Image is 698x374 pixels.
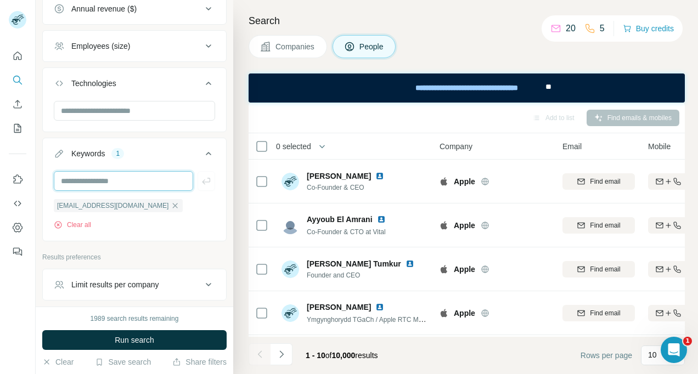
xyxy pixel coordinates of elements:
[307,183,389,192] span: Co-Founder & CEO
[71,3,137,14] div: Annual revenue ($)
[43,70,226,101] button: Technologies
[9,218,26,237] button: Dashboard
[276,141,311,152] span: 0 selected
[683,337,692,345] span: 1
[115,335,154,345] span: Run search
[249,13,685,29] h4: Search
[454,176,475,187] span: Apple
[590,220,620,230] span: Find email
[454,264,475,275] span: Apple
[562,217,635,234] button: Find email
[562,305,635,321] button: Find email
[600,22,605,35] p: 5
[71,148,105,159] div: Keywords
[332,351,356,360] span: 10,000
[9,94,26,114] button: Enrich CSV
[71,78,116,89] div: Technologies
[111,149,124,158] div: 1
[590,264,620,274] span: Find email
[42,252,227,262] p: Results preferences
[43,140,226,171] button: Keywords1
[91,314,179,324] div: 1989 search results remaining
[9,242,26,262] button: Feedback
[440,177,448,186] img: Logo of Apple
[375,172,384,180] img: LinkedIn logo
[282,217,299,234] img: Avatar
[306,351,325,360] span: 1 - 10
[454,308,475,319] span: Apple
[306,351,378,360] span: results
[440,265,448,274] img: Logo of Apple
[440,221,448,230] img: Logo of Apple
[9,169,26,189] button: Use Surfe on LinkedIn
[307,270,419,280] span: Founder and CEO
[9,118,26,138] button: My lists
[54,220,91,230] button: Clear all
[282,260,299,278] img: Avatar
[275,41,316,52] span: Companies
[71,279,159,290] div: Limit results per company
[307,171,371,182] span: [PERSON_NAME]
[9,70,26,90] button: Search
[307,228,386,236] span: Co-Founder & CTO at Vital
[590,308,620,318] span: Find email
[375,303,384,311] img: LinkedIn logo
[440,141,472,152] span: Company
[454,220,475,231] span: Apple
[325,351,332,360] span: of
[282,173,299,190] img: Avatar
[71,41,130,52] div: Employees (size)
[249,73,685,103] iframe: Banner
[623,21,674,36] button: Buy credits
[9,194,26,213] button: Use Surfe API
[307,258,401,269] span: [PERSON_NAME] Tumkur
[562,261,635,277] button: Find email
[377,215,386,224] img: LinkedIn logo
[42,356,74,367] button: Clear
[307,315,513,324] span: Ymgynghorydd TGaCh / Apple RTC Manager : [GEOGRAPHIC_DATA]
[9,46,26,66] button: Quick start
[57,201,168,211] span: [EMAIL_ADDRESS][DOMAIN_NAME]
[661,337,687,363] iframe: Intercom live chat
[282,304,299,322] img: Avatar
[562,141,582,152] span: Email
[648,141,671,152] span: Mobile
[648,349,657,360] p: 10
[590,177,620,186] span: Find email
[172,356,227,367] button: Share filters
[406,259,414,268] img: LinkedIn logo
[42,330,227,350] button: Run search
[359,41,385,52] span: People
[307,302,371,313] span: [PERSON_NAME]
[95,356,151,367] button: Save search
[307,214,373,225] span: Ayyoub El Amrani
[562,173,635,190] button: Find email
[271,343,292,365] button: Navigate to next page
[440,309,448,318] img: Logo of Apple
[566,22,576,35] p: 20
[581,350,632,361] span: Rows per page
[43,33,226,59] button: Employees (size)
[43,271,226,298] button: Limit results per company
